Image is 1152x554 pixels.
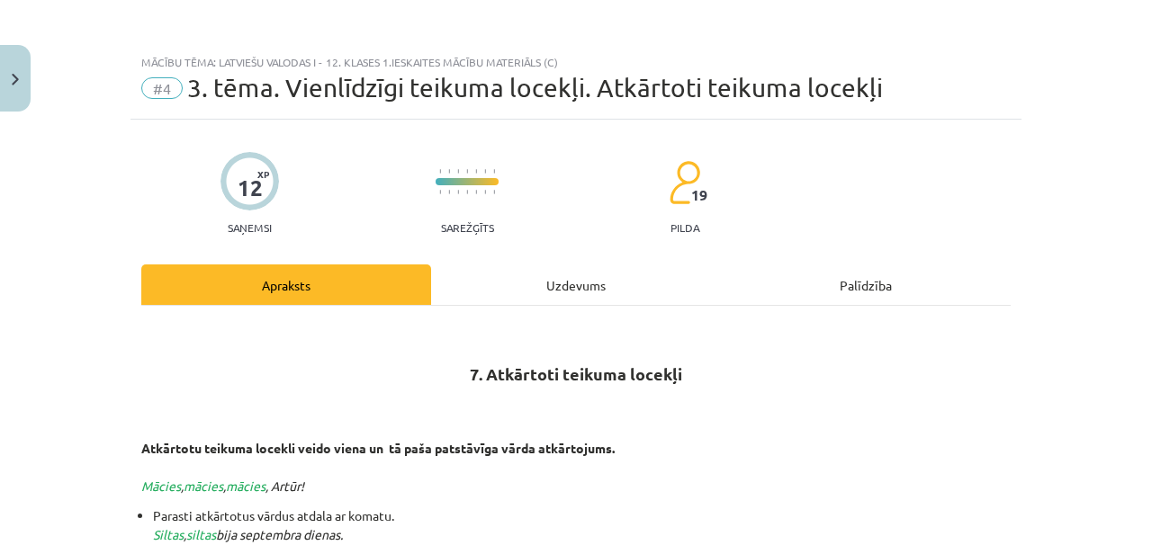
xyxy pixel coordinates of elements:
span: Mācies [141,478,181,494]
span: mācies [184,478,223,494]
img: icon-short-line-57e1e144782c952c97e751825c79c345078a6d821885a25fce030b3d8c18986b.svg [484,190,486,194]
div: Apraksts [141,264,431,305]
img: icon-short-line-57e1e144782c952c97e751825c79c345078a6d821885a25fce030b3d8c18986b.svg [493,190,495,194]
img: icon-short-line-57e1e144782c952c97e751825c79c345078a6d821885a25fce030b3d8c18986b.svg [475,169,477,174]
div: Uzdevums [431,264,721,305]
span: mācies [226,478,265,494]
img: icon-short-line-57e1e144782c952c97e751825c79c345078a6d821885a25fce030b3d8c18986b.svg [484,169,486,174]
strong: Atkārtotu teikuma locekli veido viena un tā paša patstāvīga vārda atkārtojums. [141,440,615,456]
img: icon-short-line-57e1e144782c952c97e751825c79c345078a6d821885a25fce030b3d8c18986b.svg [475,190,477,194]
img: icon-short-line-57e1e144782c952c97e751825c79c345078a6d821885a25fce030b3d8c18986b.svg [448,190,450,194]
span: 3. tēma. Vienlīdzīgi teikuma locekļi. Atkārtoti teikuma locekļi [187,73,883,103]
em: , , , Artūr! [141,478,304,494]
img: students-c634bb4e5e11cddfef0936a35e636f08e4e9abd3cc4e673bd6f9a4125e45ecb1.svg [669,160,700,205]
p: Sarežģīts [441,221,494,234]
img: icon-close-lesson-0947bae3869378f0d4975bcd49f059093ad1ed9edebbc8119c70593378902aed.svg [12,74,19,85]
span: 19 [691,187,707,203]
div: 12 [238,175,263,201]
div: Mācību tēma: Latviešu valodas i - 12. klases 1.ieskaites mācību materiāls (c) [141,56,1011,68]
span: siltas [186,526,216,542]
div: Palīdzība [721,264,1011,305]
p: Saņemsi [220,221,279,234]
img: icon-short-line-57e1e144782c952c97e751825c79c345078a6d821885a25fce030b3d8c18986b.svg [457,169,459,174]
p: pilda [670,221,699,234]
span: Siltas [153,526,184,542]
img: icon-short-line-57e1e144782c952c97e751825c79c345078a6d821885a25fce030b3d8c18986b.svg [439,169,441,174]
em: , bija septembra dienas. [153,526,343,542]
span: XP [257,169,269,179]
img: icon-short-line-57e1e144782c952c97e751825c79c345078a6d821885a25fce030b3d8c18986b.svg [466,190,468,194]
img: icon-short-line-57e1e144782c952c97e751825c79c345078a6d821885a25fce030b3d8c18986b.svg [493,169,495,174]
span: #4 [141,77,183,99]
img: icon-short-line-57e1e144782c952c97e751825c79c345078a6d821885a25fce030b3d8c18986b.svg [457,190,459,194]
img: icon-short-line-57e1e144782c952c97e751825c79c345078a6d821885a25fce030b3d8c18986b.svg [448,169,450,174]
strong: 7. Atkārtoti teikuma locekļi [470,363,682,384]
img: icon-short-line-57e1e144782c952c97e751825c79c345078a6d821885a25fce030b3d8c18986b.svg [439,190,441,194]
img: icon-short-line-57e1e144782c952c97e751825c79c345078a6d821885a25fce030b3d8c18986b.svg [466,169,468,174]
